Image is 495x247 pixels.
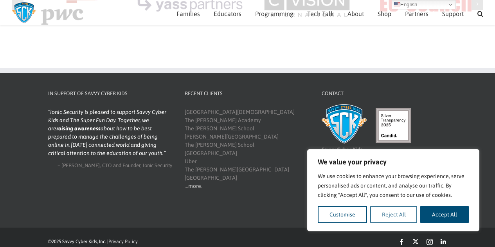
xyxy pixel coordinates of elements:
a: Privacy Policy [108,239,138,244]
button: Customise [318,206,367,223]
div: [GEOGRAPHIC_DATA][DEMOGRAPHIC_DATA] The [PERSON_NAME] Academy The [PERSON_NAME] School [PERSON_NA... [185,108,309,190]
span: [PERSON_NAME] [61,162,100,168]
span: Support [442,11,464,17]
b: Savvy Cyber Kids [322,146,363,153]
span: Tech Talk [307,11,334,17]
button: Accept All [420,206,469,223]
span: Families [176,11,200,17]
strong: raising awareness [56,125,101,132]
span: CTO and Founder [102,162,140,168]
button: Reject All [370,206,418,223]
img: en [394,2,400,8]
img: Savvy Cyber Kids Logo [12,2,36,23]
h4: Recent Clients [185,90,309,97]
span: Programming [255,11,293,17]
div: [STREET_ADDRESS][PERSON_NAME][PERSON_NAME] Suite A-312 [GEOGRAPHIC_DATA] EIN: [US_EMPLOYER_IDENTI... [322,108,446,211]
blockquote: Ionic Security is pleased to support Savvy Cyber Kids and The Super Fun Day. Together, we are abo... [48,108,173,157]
span: About [347,11,364,17]
img: Savvy Cyber Kids [322,104,367,143]
span: Ionic Security [143,162,172,168]
span: Educators [214,11,241,17]
h4: In Support of Savvy Cyber Kids [48,90,173,97]
p: We value your privacy [318,157,469,167]
div: ©2025 Savvy Cyber Kids, Inc. | [48,238,287,245]
a: more [188,183,201,189]
span: Partners [405,11,428,17]
span: Shop [378,11,391,17]
p: We use cookies to enhance your browsing experience, serve personalised ads or content, and analys... [318,171,469,200]
h4: Contact [322,90,446,97]
img: candid-seal-silver-2025.svg [376,108,411,143]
